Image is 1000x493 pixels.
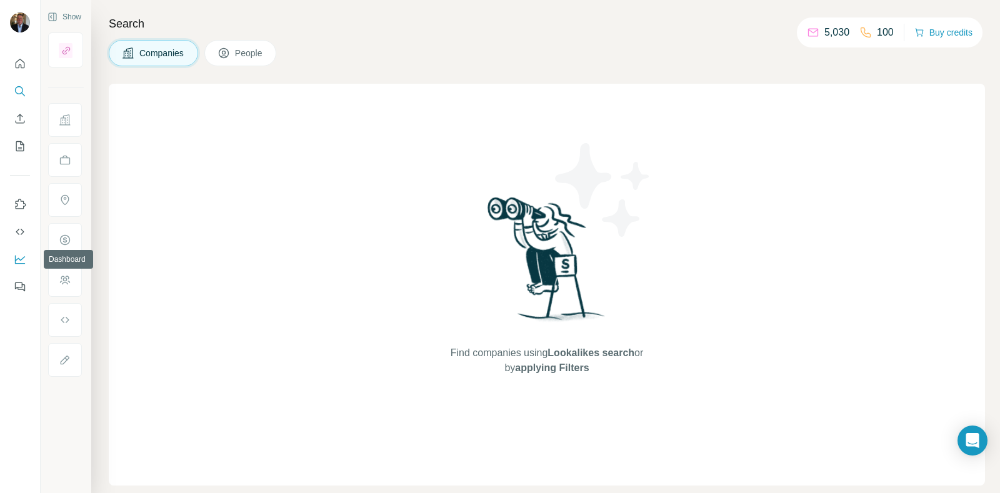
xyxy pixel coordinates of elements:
[10,107,30,130] button: Enrich CSV
[10,52,30,75] button: Quick start
[10,80,30,102] button: Search
[914,24,972,41] button: Buy credits
[235,47,264,59] span: People
[39,7,90,26] button: Show
[447,346,647,376] span: Find companies using or by
[109,15,985,32] h4: Search
[824,25,849,40] p: 5,030
[877,25,894,40] p: 100
[547,134,659,246] img: Surfe Illustration - Stars
[957,426,987,456] div: Open Intercom Messenger
[547,347,634,358] span: Lookalikes search
[515,362,589,373] span: applying Filters
[139,47,185,59] span: Companies
[10,12,30,32] img: Avatar
[10,221,30,243] button: Use Surfe API
[10,248,30,271] button: Dashboard
[482,194,612,333] img: Surfe Illustration - Woman searching with binoculars
[10,135,30,157] button: My lists
[10,193,30,216] button: Use Surfe on LinkedIn
[10,276,30,298] button: Feedback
